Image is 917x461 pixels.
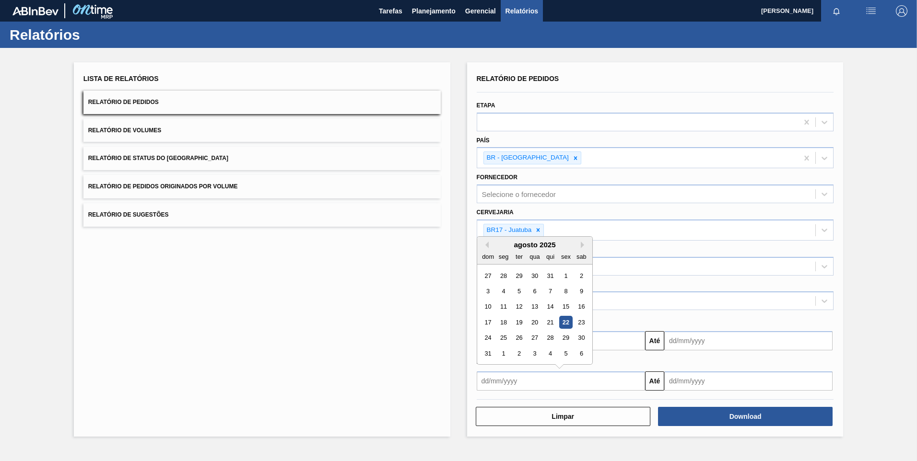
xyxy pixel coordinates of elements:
[484,224,533,236] div: BR17 - Juatuba
[543,316,556,329] div: Choose quinta-feira, 21 de agosto de 2025
[575,347,588,360] div: Choose sábado, 6 de setembro de 2025
[528,316,541,329] div: Choose quarta-feira, 20 de agosto de 2025
[482,347,494,360] div: Choose domingo, 31 de agosto de 2025
[477,102,495,109] label: Etapa
[512,285,525,298] div: Choose terça-feira, 5 de agosto de 2025
[575,316,588,329] div: Choose sábado, 23 de agosto de 2025
[559,285,572,298] div: Choose sexta-feira, 8 de agosto de 2025
[482,250,494,263] div: dom
[645,331,664,350] button: Até
[88,127,161,134] span: Relatório de Volumes
[497,285,510,298] div: Choose segunda-feira, 4 de agosto de 2025
[482,190,556,198] div: Selecione o fornecedor
[88,99,159,105] span: Relatório de Pedidos
[83,203,441,227] button: Relatório de Sugestões
[512,269,525,282] div: Choose terça-feira, 29 de julho de 2025
[559,331,572,344] div: Choose sexta-feira, 29 de agosto de 2025
[559,347,572,360] div: Choose sexta-feira, 5 de setembro de 2025
[83,91,441,114] button: Relatório de Pedidos
[497,316,510,329] div: Choose segunda-feira, 18 de agosto de 2025
[575,331,588,344] div: Choose sábado, 30 de agosto de 2025
[83,75,159,82] span: Lista de Relatórios
[482,285,494,298] div: Choose domingo, 3 de agosto de 2025
[480,268,589,361] div: month 2025-08
[559,250,572,263] div: sex
[512,347,525,360] div: Choose terça-feira, 2 de setembro de 2025
[477,209,514,216] label: Cervejaria
[543,331,556,344] div: Choose quinta-feira, 28 de agosto de 2025
[497,250,510,263] div: seg
[543,300,556,313] div: Choose quinta-feira, 14 de agosto de 2025
[88,211,169,218] span: Relatório de Sugestões
[88,155,228,161] span: Relatório de Status do [GEOGRAPHIC_DATA]
[88,183,238,190] span: Relatório de Pedidos Originados por Volume
[664,331,833,350] input: dd/mm/yyyy
[575,250,588,263] div: sab
[543,285,556,298] div: Choose quinta-feira, 7 de agosto de 2025
[559,316,572,329] div: Choose sexta-feira, 22 de agosto de 2025
[476,407,650,426] button: Limpar
[528,300,541,313] div: Choose quarta-feira, 13 de agosto de 2025
[497,300,510,313] div: Choose segunda-feira, 11 de agosto de 2025
[83,175,441,198] button: Relatório de Pedidos Originados por Volume
[12,7,59,15] img: TNhmsLtSVTkK8tSr43FrP2fwEKptu5GPRR3wAAAABJRU5ErkJggg==
[512,316,525,329] div: Choose terça-feira, 19 de agosto de 2025
[528,331,541,344] div: Choose quarta-feira, 27 de agosto de 2025
[896,5,907,17] img: Logout
[83,119,441,142] button: Relatório de Volumes
[645,371,664,391] button: Até
[379,5,402,17] span: Tarefas
[497,347,510,360] div: Choose segunda-feira, 1 de setembro de 2025
[581,242,588,248] button: Next Month
[528,250,541,263] div: qua
[528,285,541,298] div: Choose quarta-feira, 6 de agosto de 2025
[412,5,456,17] span: Planejamento
[543,347,556,360] div: Choose quinta-feira, 4 de setembro de 2025
[865,5,877,17] img: userActions
[528,269,541,282] div: Choose quarta-feira, 30 de julho de 2025
[465,5,496,17] span: Gerencial
[559,269,572,282] div: Choose sexta-feira, 1 de agosto de 2025
[497,331,510,344] div: Choose segunda-feira, 25 de agosto de 2025
[528,347,541,360] div: Choose quarta-feira, 3 de setembro de 2025
[575,285,588,298] div: Choose sábado, 9 de agosto de 2025
[512,331,525,344] div: Choose terça-feira, 26 de agosto de 2025
[559,300,572,313] div: Choose sexta-feira, 15 de agosto de 2025
[512,300,525,313] div: Choose terça-feira, 12 de agosto de 2025
[482,331,494,344] div: Choose domingo, 24 de agosto de 2025
[477,174,517,181] label: Fornecedor
[10,29,180,40] h1: Relatórios
[484,152,570,164] div: BR - [GEOGRAPHIC_DATA]
[512,250,525,263] div: ter
[575,300,588,313] div: Choose sábado, 16 de agosto de 2025
[482,316,494,329] div: Choose domingo, 17 de agosto de 2025
[477,241,592,249] div: agosto 2025
[477,75,559,82] span: Relatório de Pedidos
[482,300,494,313] div: Choose domingo, 10 de agosto de 2025
[821,4,852,18] button: Notificações
[482,242,489,248] button: Previous Month
[543,250,556,263] div: qui
[497,269,510,282] div: Choose segunda-feira, 28 de julho de 2025
[477,137,490,144] label: País
[658,407,833,426] button: Download
[575,269,588,282] div: Choose sábado, 2 de agosto de 2025
[477,371,645,391] input: dd/mm/yyyy
[83,147,441,170] button: Relatório de Status do [GEOGRAPHIC_DATA]
[482,269,494,282] div: Choose domingo, 27 de julho de 2025
[506,5,538,17] span: Relatórios
[543,269,556,282] div: Choose quinta-feira, 31 de julho de 2025
[664,371,833,391] input: dd/mm/yyyy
